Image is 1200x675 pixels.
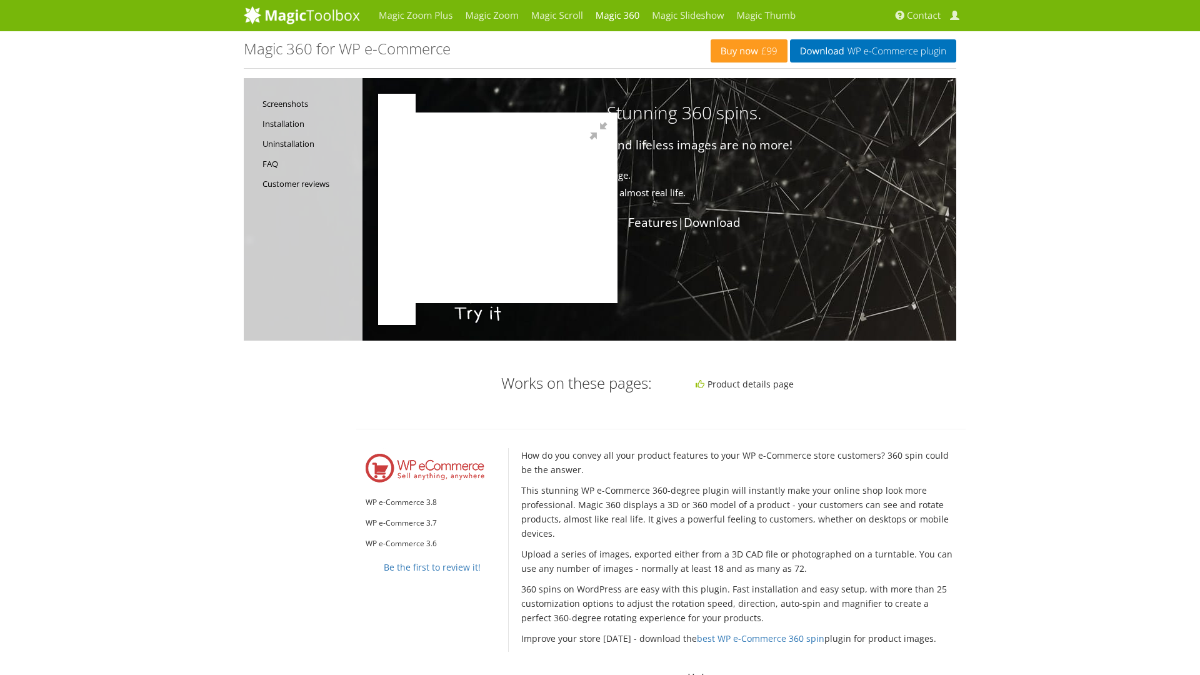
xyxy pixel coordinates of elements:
p: | [362,216,931,230]
p: This stunning WP e-Commerce 360-degree plugin will instantly make your online shop look more prof... [521,483,956,541]
p: How do you convey all your product features to your WP e-Commerce store customers? 360 spin could... [521,448,956,477]
li: Full-screen spin shows a knock-out image. [399,168,942,182]
a: Screenshots [262,94,356,114]
a: Be the first to review it! [384,561,481,573]
span: WP e-Commerce plugin [844,46,946,56]
li: WP e-Commerce 3.7 [366,516,499,530]
p: Static and lifeless images are no more! [362,138,931,152]
img: MagicToolbox.com - Image tools for your website [244,6,360,24]
li: WP e-Commerce 3.8 [366,495,499,509]
a: DownloadWP e-Commerce plugin [790,39,956,62]
a: Download [684,214,741,231]
span: Contact [907,9,941,22]
a: Installation [262,114,356,134]
h1: Magic 360 for WP e-Commerce [244,41,451,57]
li: Product details page [696,377,954,391]
h3: Works on these pages: [366,375,652,391]
p: Improve your store [DATE] - download the plugin for product images. [521,631,956,646]
li: Show your customers what they buy in almost real life. [399,186,942,200]
a: best WP e-Commerce 360 spin [697,632,824,644]
a: FAQ [262,154,356,174]
h3: Stunning 360 spins. [362,103,931,122]
p: 360 spins on WordPress are easy with this plugin. Fast installation and easy setup, with more tha... [521,582,956,625]
a: Buy now£99 [711,39,787,62]
a: Customer reviews [262,174,356,194]
a: Features [628,214,677,231]
span: £99 [758,46,777,56]
li: WP e-Commerce 3.6 [366,536,499,551]
p: Upload a series of images, exported either from a 3D CAD file or photographed on a turntable. You... [521,547,956,576]
a: Uninstallation [262,134,356,154]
